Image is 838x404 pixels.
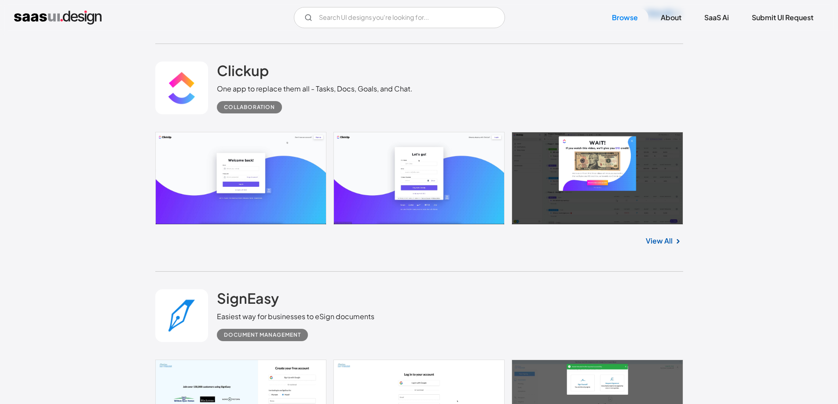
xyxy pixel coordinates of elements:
[601,8,648,27] a: Browse
[217,311,374,322] div: Easiest way for businesses to eSign documents
[217,62,269,79] h2: Clickup
[741,8,824,27] a: Submit UI Request
[14,11,102,25] a: home
[694,8,739,27] a: SaaS Ai
[646,236,673,246] a: View All
[217,84,413,94] div: One app to replace them all - Tasks, Docs, Goals, and Chat.
[224,330,301,340] div: Document Management
[217,62,269,84] a: Clickup
[294,7,505,28] input: Search UI designs you're looking for...
[217,289,279,307] h2: SignEasy
[224,102,275,113] div: Collaboration
[650,8,692,27] a: About
[294,7,505,28] form: Email Form
[217,289,279,311] a: SignEasy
